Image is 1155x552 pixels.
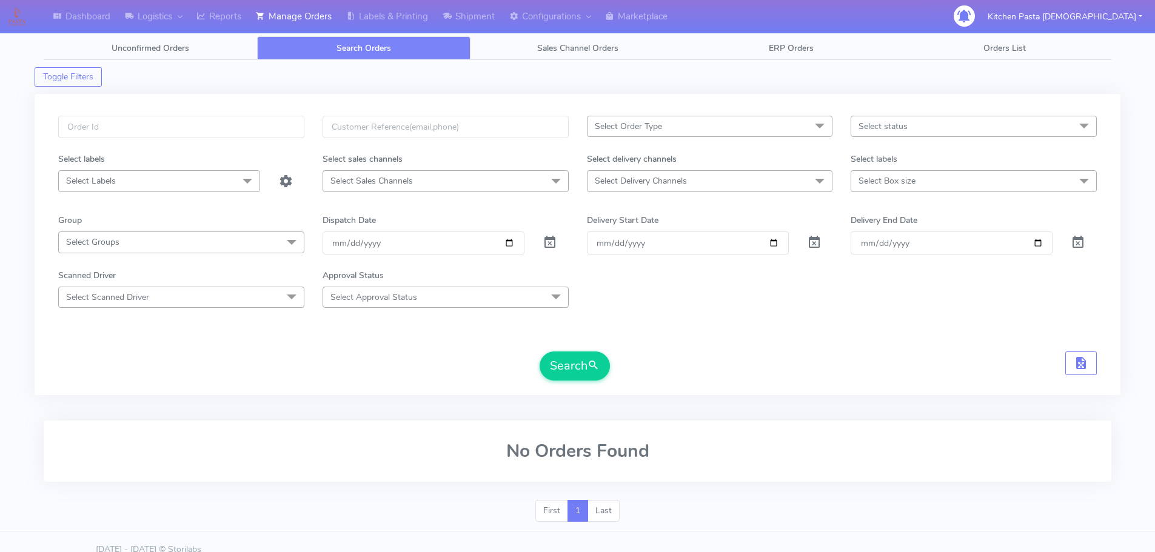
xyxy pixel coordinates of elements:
[44,36,1111,60] ul: Tabs
[323,214,376,227] label: Dispatch Date
[112,42,189,54] span: Unconfirmed Orders
[58,269,116,282] label: Scanned Driver
[323,116,569,138] input: Customer Reference(email,phone)
[587,214,658,227] label: Delivery Start Date
[859,121,908,132] span: Select status
[595,175,687,187] span: Select Delivery Channels
[859,175,916,187] span: Select Box size
[66,175,116,187] span: Select Labels
[330,175,413,187] span: Select Sales Channels
[323,269,384,282] label: Approval Status
[58,116,304,138] input: Order Id
[330,291,417,303] span: Select Approval Status
[769,42,814,54] span: ERP Orders
[979,4,1151,29] button: Kitchen Pasta [DEMOGRAPHIC_DATA]
[58,441,1097,461] h2: No Orders Found
[851,153,897,165] label: Select labels
[983,42,1026,54] span: Orders List
[58,214,82,227] label: Group
[66,236,119,248] span: Select Groups
[567,500,588,522] a: 1
[587,153,677,165] label: Select delivery channels
[323,153,403,165] label: Select sales channels
[66,291,149,303] span: Select Scanned Driver
[540,351,610,381] button: Search
[851,214,917,227] label: Delivery End Date
[595,121,662,132] span: Select Order Type
[336,42,391,54] span: Search Orders
[58,153,105,165] label: Select labels
[537,42,618,54] span: Sales Channel Orders
[35,67,102,87] button: Toggle Filters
